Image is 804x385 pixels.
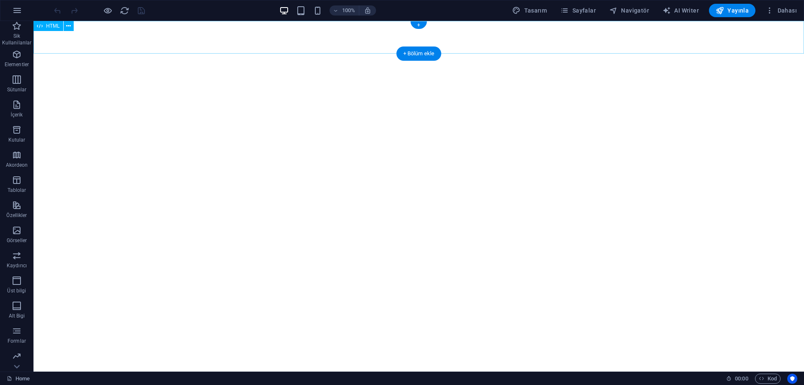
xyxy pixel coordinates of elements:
[606,4,652,17] button: Navigatör
[46,23,60,28] span: HTML
[6,212,27,219] p: Özellikler
[103,5,113,16] button: Ön izleme modundan çıkıp düzenlemeye devam etmek için buraya tıklayın
[662,6,699,15] span: AI Writer
[787,374,797,384] button: Usercentrics
[765,6,797,15] span: Dahası
[709,4,755,17] button: Yayınla
[557,4,599,17] button: Sayfalar
[10,111,23,118] p: İçerik
[9,313,25,319] p: Alt Bigi
[512,6,547,15] span: Tasarım
[8,187,26,194] p: Tablolar
[716,6,749,15] span: Yayınla
[330,5,359,16] button: 100%
[659,4,702,17] button: AI Writer
[410,21,427,29] div: +
[8,338,26,344] p: Formlar
[7,374,30,384] a: Seçimi iptal etmek için tıkla. Sayfaları açmak için çift tıkla
[120,6,129,16] i: Sayfayı yeniden yükleyin
[755,374,781,384] button: Kod
[6,162,28,168] p: Akordeon
[7,86,27,93] p: Sütunlar
[609,6,649,15] span: Navigatör
[8,137,26,143] p: Kutular
[741,375,742,382] span: :
[119,5,129,16] button: reload
[560,6,596,15] span: Sayfalar
[726,374,748,384] h6: Oturum süresi
[509,4,550,17] div: Tasarım (Ctrl+Alt+Y)
[762,4,800,17] button: Dahası
[397,47,441,61] div: + Bölüm ekle
[7,262,27,269] p: Kaydırıcı
[364,7,371,14] i: Yeniden boyutlandırmada yakınlaştırma düzeyini seçilen cihaza uyacak şekilde otomatik olarak ayarla.
[509,4,550,17] button: Tasarım
[735,374,748,384] span: 00 00
[5,61,29,68] p: Elementler
[7,287,26,294] p: Üst bilgi
[759,374,777,384] span: Kod
[342,5,356,16] h6: 100%
[7,237,27,244] p: Görseller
